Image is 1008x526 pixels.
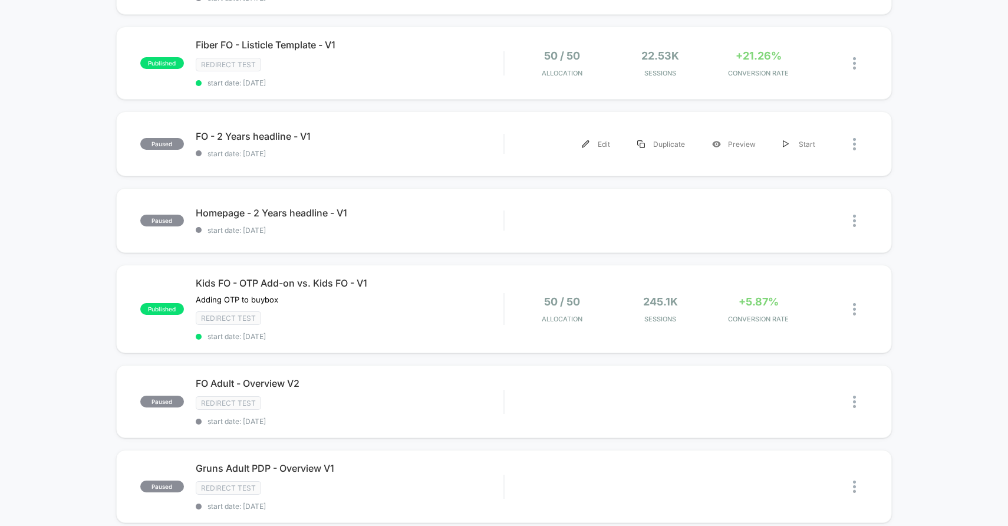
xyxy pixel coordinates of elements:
[196,78,504,87] span: start date: [DATE]
[196,295,278,304] span: Adding OTP to buybox
[140,215,184,226] span: paused
[783,140,789,148] img: menu
[196,58,261,71] span: Redirect Test
[196,149,504,158] span: start date: [DATE]
[624,131,699,157] div: Duplicate
[637,140,645,148] img: menu
[769,131,829,157] div: Start
[196,311,261,325] span: Redirect Test
[196,207,504,219] span: Homepage - 2 Years headline - V1
[196,417,504,426] span: start date: [DATE]
[853,396,856,408] img: close
[641,50,679,62] span: 22.53k
[614,69,706,77] span: Sessions
[196,226,504,235] span: start date: [DATE]
[196,502,504,511] span: start date: [DATE]
[196,332,504,341] span: start date: [DATE]
[712,315,804,323] span: CONVERSION RATE
[140,303,184,315] span: published
[196,481,261,495] span: Redirect Test
[712,69,804,77] span: CONVERSION RATE
[568,131,624,157] div: Edit
[544,295,580,308] span: 50 / 50
[853,138,856,150] img: close
[542,69,582,77] span: Allocation
[140,57,184,69] span: published
[140,138,184,150] span: paused
[853,481,856,493] img: close
[196,462,504,474] span: Gruns Adult PDP - Overview V1
[643,295,678,308] span: 245.1k
[544,50,580,62] span: 50 / 50
[853,303,856,315] img: close
[736,50,782,62] span: +21.26%
[853,215,856,227] img: close
[542,315,582,323] span: Allocation
[140,396,184,407] span: paused
[739,295,779,308] span: +5.87%
[196,396,261,410] span: Redirect Test
[196,130,504,142] span: FO - 2 Years headline - V1
[853,57,856,70] img: close
[614,315,706,323] span: Sessions
[699,131,769,157] div: Preview
[582,140,589,148] img: menu
[196,39,504,51] span: Fiber FO - Listicle Template - V1
[196,377,504,389] span: FO Adult - Overview V2
[140,481,184,492] span: paused
[196,277,504,289] span: Kids FO - OTP Add-on vs. Kids FO - V1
